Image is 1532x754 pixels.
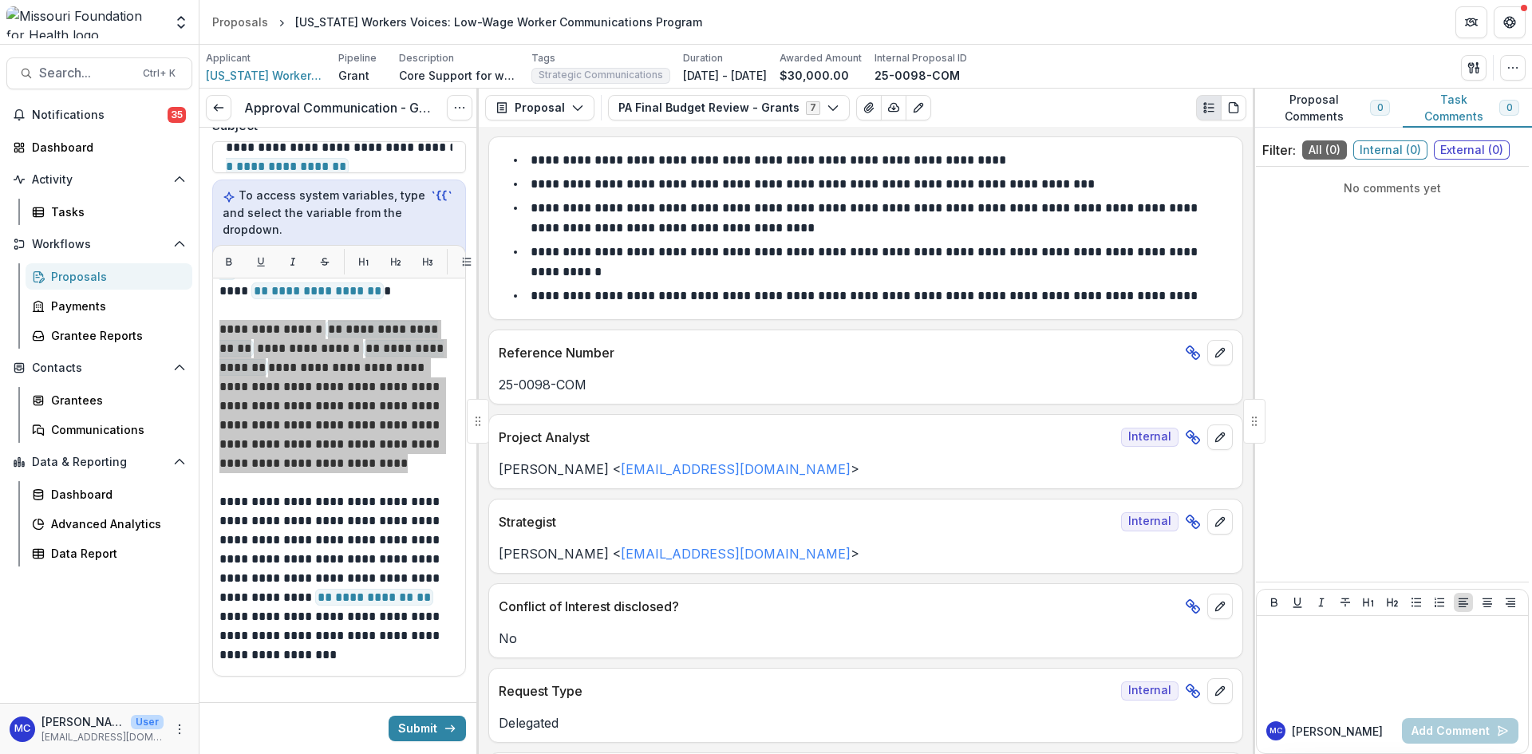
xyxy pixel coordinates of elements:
button: edit [1207,424,1233,450]
button: Proposal [485,95,594,120]
button: Open Data & Reporting [6,449,192,475]
p: Tags [531,51,555,65]
p: Delegated [499,713,1233,732]
button: View Attached Files [856,95,882,120]
span: External ( 0 ) [1434,140,1510,160]
span: All ( 0 ) [1302,140,1347,160]
div: Dashboard [51,486,180,503]
button: Open Activity [6,167,192,192]
div: Payments [51,298,180,314]
p: No [499,629,1233,648]
button: Add Comment [1402,718,1518,744]
button: Edit as form [906,95,931,120]
button: Task Comments [1403,89,1532,128]
a: [US_STATE] Workers Center [206,67,326,84]
div: Proposals [212,14,268,30]
div: Advanced Analytics [51,515,180,532]
div: Dashboard [32,139,180,156]
span: Data & Reporting [32,456,167,469]
p: Conflict of Interest disclosed? [499,597,1179,616]
button: Underline [248,249,274,274]
button: Align Right [1501,593,1520,612]
button: Align Left [1454,593,1473,612]
p: Project Analyst [499,428,1115,447]
button: Italic [280,249,306,274]
img: Missouri Foundation for Health logo [6,6,164,38]
button: Strike [1336,593,1355,612]
button: edit [1207,678,1233,704]
h3: Approval Communication - Grant [244,101,434,116]
button: H2 [383,249,409,274]
a: Grantee Reports [26,322,192,349]
button: Plaintext view [1196,95,1222,120]
div: Grantees [51,392,180,409]
button: Options [447,95,472,120]
div: Molly Crisp [1269,727,1282,735]
button: Open entity switcher [170,6,192,38]
div: Proposals [51,268,180,285]
span: Strategic Communications [539,69,663,81]
span: Workflows [32,238,167,251]
span: Internal ( 0 ) [1353,140,1427,160]
p: Core Support for worker organizing to strengthen worker-led advocacy and build the collective pow... [399,67,519,84]
span: Search... [39,65,133,81]
button: edit [1207,509,1233,535]
button: Bullet List [1407,593,1426,612]
button: Italicize [1312,593,1331,612]
p: Duration [683,51,723,65]
button: List [454,249,480,274]
button: More [170,720,189,739]
button: Open Contacts [6,355,192,381]
p: [PERSON_NAME] [1292,723,1383,740]
div: Ctrl + K [140,65,179,82]
p: Grant [338,67,369,84]
a: Data Report [26,540,192,566]
div: Tasks [51,203,180,220]
a: Grantees [26,387,192,413]
button: Notifications35 [6,102,192,128]
p: Pipeline [338,51,377,65]
a: Tasks [26,199,192,225]
p: Filter: [1262,140,1296,160]
p: [PERSON_NAME] [41,713,124,730]
button: Bold [216,249,242,274]
span: Internal [1121,512,1179,531]
span: 0 [1377,102,1383,113]
a: Dashboard [6,134,192,160]
a: Communications [26,416,192,443]
button: Search... [6,57,192,89]
button: Open Workflows [6,231,192,257]
p: To access system variables, type and select the variable from the dropdown. [223,187,456,238]
a: Dashboard [26,481,192,507]
button: PA Final Budget Review - Grants7 [608,95,850,120]
p: Awarded Amount [780,51,862,65]
a: Proposals [26,263,192,290]
button: PDF view [1221,95,1246,120]
button: Strikethrough [312,249,338,274]
p: Request Type [499,681,1115,701]
button: Underline [1288,593,1307,612]
p: Internal Proposal ID [875,51,967,65]
a: Proposals [206,10,274,34]
p: Description [399,51,454,65]
span: Activity [32,173,167,187]
button: Align Center [1478,593,1497,612]
span: Contacts [32,361,167,375]
button: H3 [415,249,440,274]
p: [PERSON_NAME] < > [499,460,1233,479]
p: No comments yet [1262,180,1522,196]
button: Bold [1265,593,1284,612]
code: `{{` [428,188,456,204]
a: Advanced Analytics [26,511,192,537]
button: edit [1207,340,1233,365]
p: 25-0098-COM [499,375,1233,394]
p: Applicant [206,51,251,65]
button: edit [1207,594,1233,619]
span: Internal [1121,428,1179,447]
button: Heading 2 [1383,593,1402,612]
div: Communications [51,421,180,438]
p: [EMAIL_ADDRESS][DOMAIN_NAME] [41,730,164,744]
div: Grantee Reports [51,327,180,344]
a: [EMAIL_ADDRESS][DOMAIN_NAME] [621,546,851,562]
